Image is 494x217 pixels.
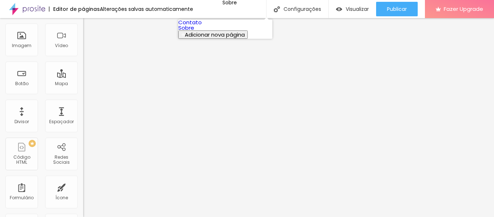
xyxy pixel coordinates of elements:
button: Publicar [376,2,418,16]
div: Botão [15,81,29,86]
img: Icone [274,6,280,12]
span: Adicionar nova página [185,31,245,38]
div: Redes Sociais [47,155,76,165]
span: Visualizar [346,6,369,12]
div: Mapa [55,81,68,86]
a: Sobre [178,24,194,32]
div: Imagem [12,43,31,48]
button: Visualizar [329,2,376,16]
span: Publicar [387,6,407,12]
div: Alterações salvas automaticamente [100,7,193,12]
div: Vídeo [55,43,68,48]
button: Adicionar nova página [178,30,248,39]
div: Divisor [14,119,29,124]
div: Editor de páginas [49,7,100,12]
img: view-1.svg [336,6,342,12]
div: Formulário [10,195,34,200]
span: Fazer Upgrade [444,6,483,12]
div: Espaçador [49,119,74,124]
div: Ícone [55,195,68,200]
div: Código HTML [7,155,36,165]
iframe: Editor [83,18,494,217]
a: Contato [178,18,202,26]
